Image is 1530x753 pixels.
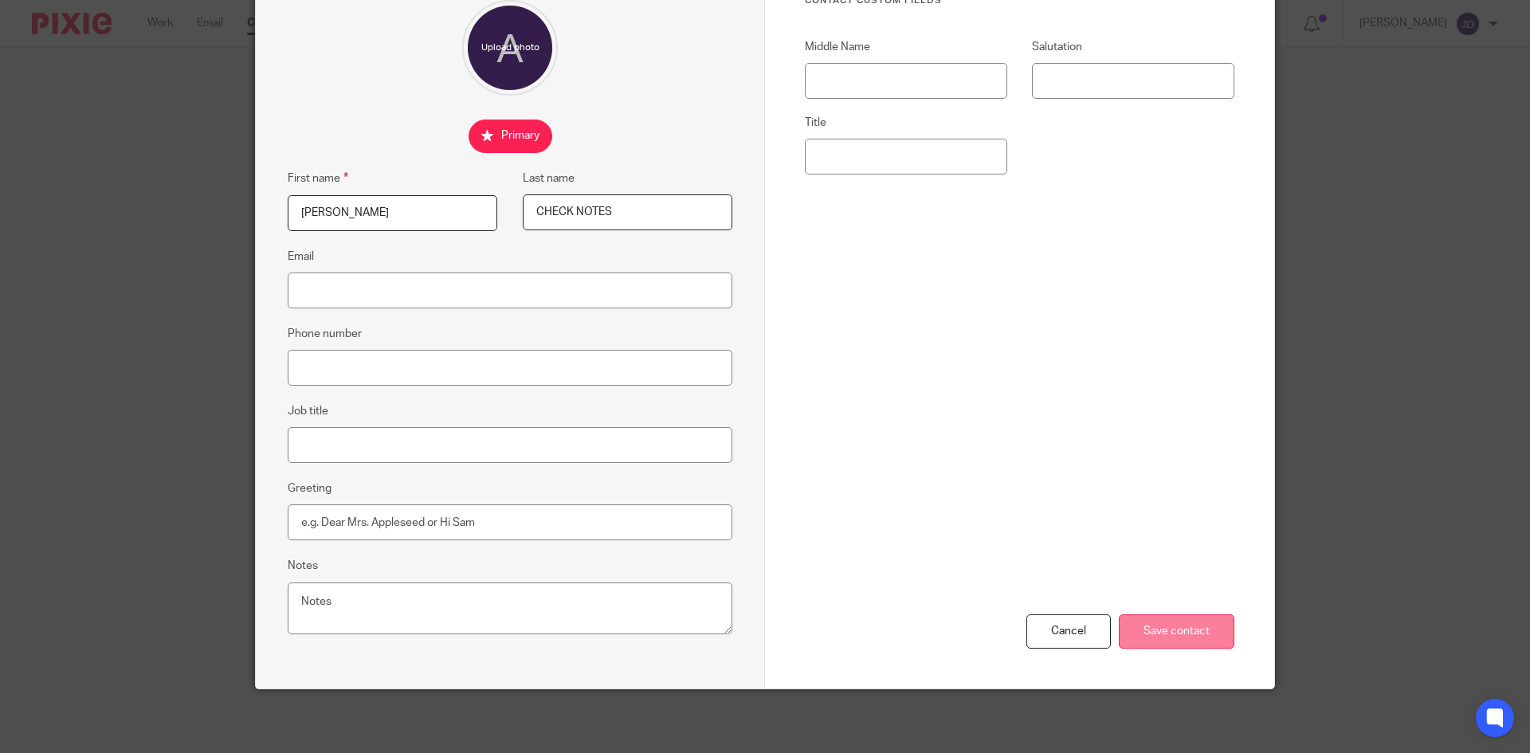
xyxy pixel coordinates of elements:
[805,115,1007,131] label: Title
[288,558,318,574] label: Notes
[523,171,575,186] label: Last name
[288,326,362,342] label: Phone number
[1032,39,1234,55] label: Salutation
[288,403,328,419] label: Job title
[288,169,348,187] label: First name
[288,480,331,496] label: Greeting
[1026,614,1111,649] div: Cancel
[805,39,1007,55] label: Middle Name
[288,504,732,540] input: e.g. Dear Mrs. Appleseed or Hi Sam
[288,249,314,265] label: Email
[1119,614,1234,649] input: Save contact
